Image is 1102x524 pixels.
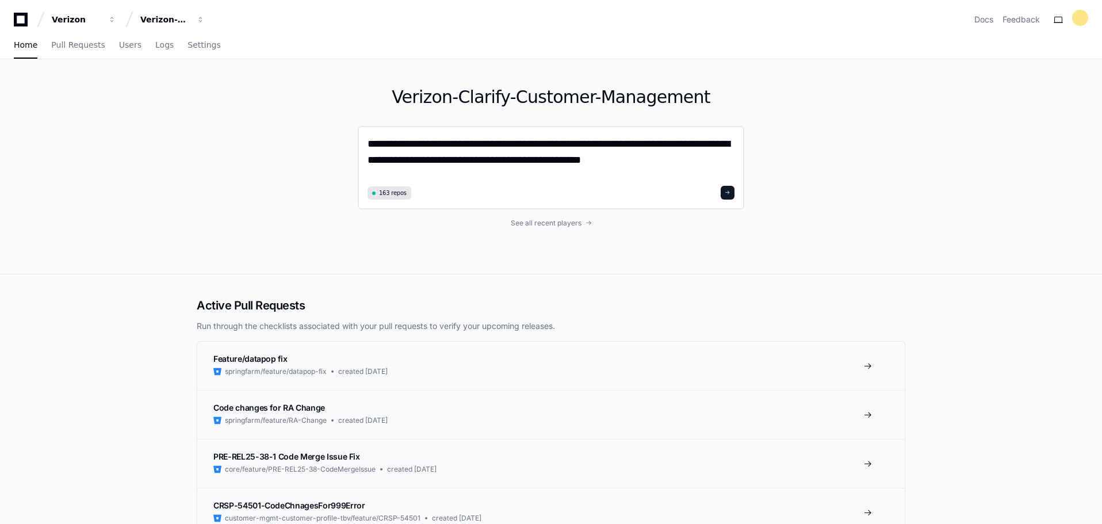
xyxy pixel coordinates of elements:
span: Feature/datapop fix [213,354,287,364]
span: Home [14,41,37,48]
span: Settings [188,41,220,48]
span: See all recent players [511,219,581,228]
span: Code changes for RA Change [213,403,325,412]
button: Feedback [1002,14,1040,25]
h2: Active Pull Requests [197,297,905,313]
span: CRSP-54501-CodeChnagesFor999Error [213,500,365,510]
a: Settings [188,32,220,59]
a: Users [119,32,141,59]
button: Verizon [47,9,121,30]
a: Home [14,32,37,59]
span: Logs [155,41,174,48]
div: Verizon [52,14,101,25]
span: created [DATE] [432,514,481,523]
div: Verizon-Clarify-Customer-Management [140,14,190,25]
h1: Verizon-Clarify-Customer-Management [358,87,744,108]
button: Verizon-Clarify-Customer-Management [136,9,209,30]
span: created [DATE] [338,416,388,425]
a: Logs [155,32,174,59]
span: 163 repos [379,189,407,197]
span: Users [119,41,141,48]
a: Docs [974,14,993,25]
span: springfarm/feature/datapop-fix [225,367,327,376]
a: PRE-REL25-38-1 Code Merge Issue Fixcore/feature/PRE-REL25-38-CodeMergeIssuecreated [DATE] [197,439,905,488]
a: Code changes for RA Changespringfarm/feature/RA-Changecreated [DATE] [197,390,905,439]
a: Feature/datapop fixspringfarm/feature/datapop-fixcreated [DATE] [197,342,905,390]
span: core/feature/PRE-REL25-38-CodeMergeIssue [225,465,376,474]
a: See all recent players [358,219,744,228]
span: created [DATE] [387,465,437,474]
span: Pull Requests [51,41,105,48]
span: springfarm/feature/RA-Change [225,416,327,425]
span: PRE-REL25-38-1 Code Merge Issue Fix [213,452,360,461]
span: customer-mgmt-customer-profile-tbv/feature/CRSP-54501 [225,514,420,523]
p: Run through the checklists associated with your pull requests to verify your upcoming releases. [197,320,905,332]
a: Pull Requests [51,32,105,59]
span: created [DATE] [338,367,388,376]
